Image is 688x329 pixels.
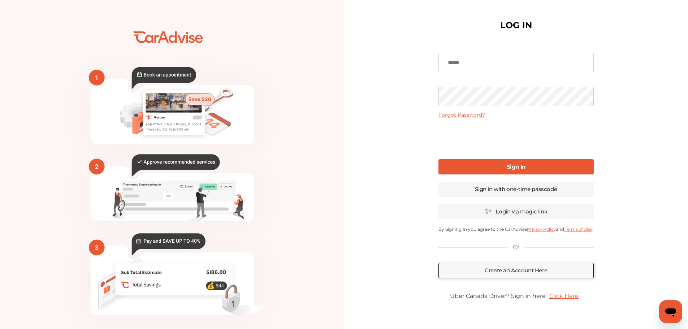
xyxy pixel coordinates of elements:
[564,226,592,232] a: Terms of Use
[507,163,525,170] b: Sign In
[485,208,492,215] img: magic_icon.32c66aac.svg
[461,124,571,152] iframe: reCAPTCHA
[438,182,594,197] a: Sign in with one-time passcode
[438,226,594,232] p: By Signing In you agree to the CarAdvise and .
[438,263,594,278] a: Create an Account Here
[450,293,546,299] span: Uber Canada Driver? Sign in here
[546,289,582,303] a: Click Here
[438,159,594,174] a: Sign In
[438,112,485,118] a: Forgot Password?
[207,282,215,290] text: 💰
[527,226,555,232] a: Privacy Policy
[500,22,532,29] h1: LOG IN
[438,204,594,219] a: Login via magic link
[659,300,682,323] iframe: Button to launch messaging window
[513,243,519,251] p: Or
